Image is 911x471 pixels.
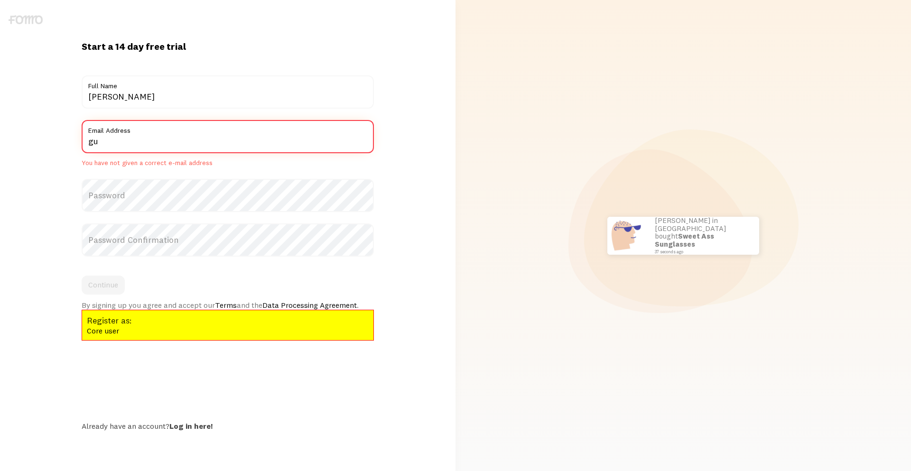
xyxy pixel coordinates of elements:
[82,179,374,212] label: Password
[169,421,213,431] a: Log in here!
[82,421,374,431] div: Already have an account?
[87,326,119,335] a: Core user
[215,300,237,310] a: Terms
[82,159,374,167] span: You have not given a correct e-mail address
[9,15,43,24] img: fomo-logo-gray.svg
[82,75,374,92] label: Full Name
[262,300,357,310] a: Data Processing Agreement
[82,223,374,257] label: Password Confirmation
[82,300,374,310] div: By signing up you agree and accept our and the .
[82,40,374,53] h1: Start a 14 day free trial
[82,120,374,136] label: Email Address
[87,315,369,326] h3: Register as:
